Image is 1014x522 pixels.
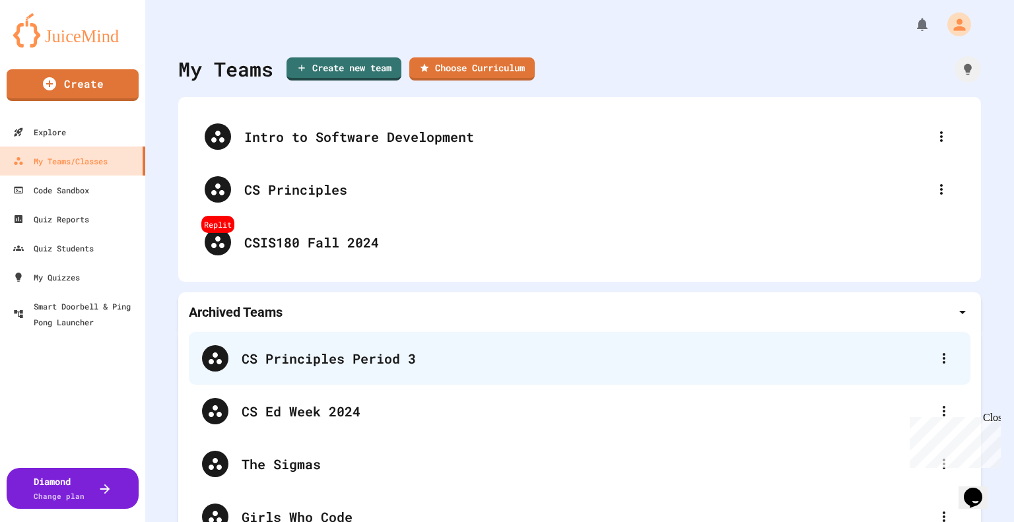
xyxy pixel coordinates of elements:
[7,468,139,509] button: DiamondChange plan
[178,54,273,84] div: My Teams
[13,13,132,48] img: logo-orange.svg
[242,454,931,474] div: The Sigmas
[13,240,94,256] div: Quiz Students
[191,216,968,269] div: ReplitCSIS180 Fall 2024
[13,269,80,285] div: My Quizzes
[244,232,955,252] div: CSIS180 Fall 2024
[242,348,931,368] div: CS Principles Period 3
[189,303,283,321] p: Archived Teams
[13,153,108,169] div: My Teams/Classes
[13,298,140,330] div: Smart Doorbell & Ping Pong Launcher
[13,124,66,140] div: Explore
[244,179,928,199] div: CS Principles
[955,56,981,82] div: How it works
[189,385,970,438] div: CS Ed Week 2024
[189,438,970,490] div: The Sigmas
[34,491,84,501] span: Change plan
[5,5,91,84] div: Chat with us now!Close
[890,13,933,36] div: My Notifications
[189,332,970,385] div: CS Principles Period 3
[7,69,139,101] a: Create
[287,57,401,81] a: Create new team
[201,216,234,233] div: Replit
[933,9,974,40] div: My Account
[191,163,968,216] div: CS Principles
[34,474,84,502] div: Diamond
[904,412,1001,468] iframe: chat widget
[13,182,89,198] div: Code Sandbox
[959,469,1001,509] iframe: chat widget
[191,110,968,163] div: Intro to Software Development
[244,127,928,147] div: Intro to Software Development
[13,211,89,227] div: Quiz Reports
[242,401,931,421] div: CS Ed Week 2024
[409,57,535,81] a: Choose Curriculum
